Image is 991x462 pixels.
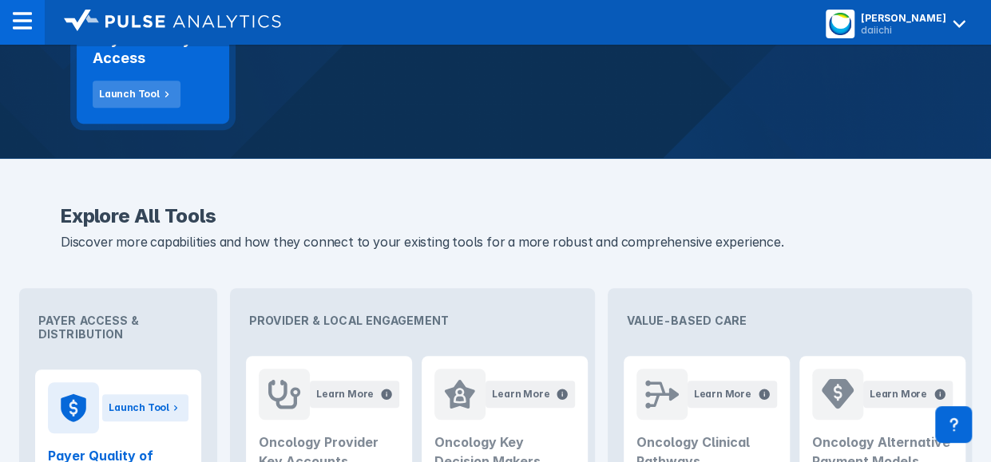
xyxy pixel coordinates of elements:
[61,232,930,253] p: Discover more capabilities and how they connect to your existing tools for a more robust and comp...
[688,381,777,408] button: Learn More
[861,12,946,24] div: [PERSON_NAME]
[93,81,180,108] button: Launch Tool
[61,207,930,226] h2: Explore All Tools
[694,387,751,401] div: Learn More
[316,387,374,401] div: Learn More
[863,381,953,408] button: Learn More
[45,10,281,35] a: logo
[614,294,965,346] div: Value-Based Care
[99,87,160,101] div: Launch Tool
[310,381,399,408] button: Learn More
[109,401,169,415] div: Launch Tool
[236,294,588,346] div: Provider & Local Engagement
[102,394,188,421] button: Launch Tool
[861,24,946,36] div: daiichi
[829,13,851,35] img: menu button
[486,381,575,408] button: Learn More
[13,11,32,30] img: menu--horizontal.svg
[870,387,927,401] div: Learn More
[64,10,281,32] img: logo
[26,294,211,360] div: Payer Access & Distribution
[93,30,213,68] h2: Payer Quality of Access
[935,406,972,443] div: Contact Support
[492,387,549,401] div: Learn More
